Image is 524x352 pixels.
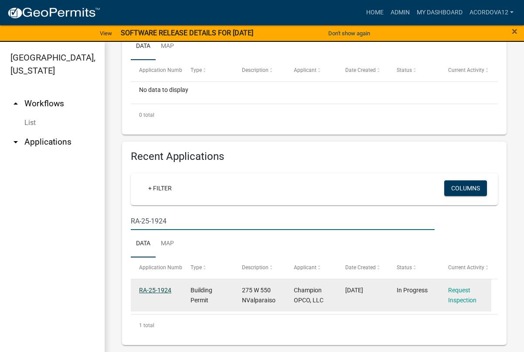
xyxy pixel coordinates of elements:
[156,33,179,61] a: Map
[512,26,517,37] button: Close
[325,26,374,41] button: Don't show again
[139,287,171,294] a: RA-25-1924
[10,98,21,109] i: arrow_drop_up
[131,82,498,104] div: No data to display
[388,257,440,278] datatable-header-cell: Status
[397,264,412,271] span: Status
[387,4,413,21] a: Admin
[345,287,363,294] span: 10/01/2025
[440,257,491,278] datatable-header-cell: Current Activity
[294,264,316,271] span: Applicant
[234,257,285,278] datatable-header-cell: Description
[294,67,316,73] span: Applicant
[191,287,212,304] span: Building Permit
[466,4,517,21] a: ACORDOVA12
[285,257,337,278] datatable-header-cell: Applicant
[337,257,388,278] datatable-header-cell: Date Created
[131,104,498,126] div: 0 total
[139,67,187,73] span: Application Number
[131,60,182,81] datatable-header-cell: Application Number
[440,60,491,81] datatable-header-cell: Current Activity
[121,29,253,37] strong: SOFTWARE RELEASE DETAILS FOR [DATE]
[131,33,156,61] a: Data
[191,67,202,73] span: Type
[10,137,21,147] i: arrow_drop_down
[131,315,498,336] div: 1 total
[448,287,476,304] a: Request Inspection
[397,67,412,73] span: Status
[285,60,337,81] datatable-header-cell: Applicant
[294,287,323,304] span: Champion OPCO, LLC
[139,264,187,271] span: Application Number
[131,230,156,258] a: Data
[191,264,202,271] span: Type
[182,257,234,278] datatable-header-cell: Type
[512,25,517,37] span: ×
[363,4,387,21] a: Home
[345,264,376,271] span: Date Created
[448,67,484,73] span: Current Activity
[397,287,428,294] span: In Progress
[182,60,234,81] datatable-header-cell: Type
[234,60,285,81] datatable-header-cell: Description
[444,180,487,196] button: Columns
[131,257,182,278] datatable-header-cell: Application Number
[131,212,435,230] input: Search for applications
[345,67,376,73] span: Date Created
[141,180,179,196] a: + Filter
[156,230,179,258] a: Map
[413,4,466,21] a: My Dashboard
[448,264,484,271] span: Current Activity
[242,264,269,271] span: Description
[242,67,269,73] span: Description
[242,287,276,304] span: 275 W 550 NValparaiso
[131,150,498,163] h4: Recent Applications
[388,60,440,81] datatable-header-cell: Status
[96,26,116,41] a: View
[337,60,388,81] datatable-header-cell: Date Created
